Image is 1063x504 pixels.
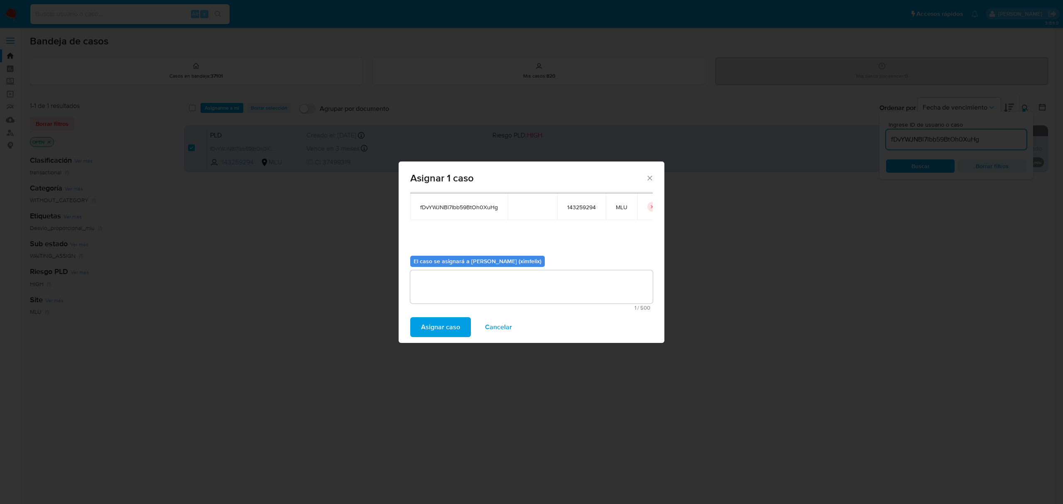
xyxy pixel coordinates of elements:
[647,202,657,212] button: icon-button
[616,203,627,211] span: MLU
[420,203,498,211] span: fDvYWJNBl7Ibb59BtOh0XuHg
[646,174,653,181] button: Cerrar ventana
[410,173,646,183] span: Asignar 1 caso
[414,257,541,265] b: El caso se asignará a [PERSON_NAME] (ximfelix)
[410,317,471,337] button: Asignar caso
[413,305,650,311] span: Máximo 500 caracteres
[474,317,523,337] button: Cancelar
[399,161,664,343] div: assign-modal
[485,318,512,336] span: Cancelar
[421,318,460,336] span: Asignar caso
[567,203,596,211] span: 143259294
